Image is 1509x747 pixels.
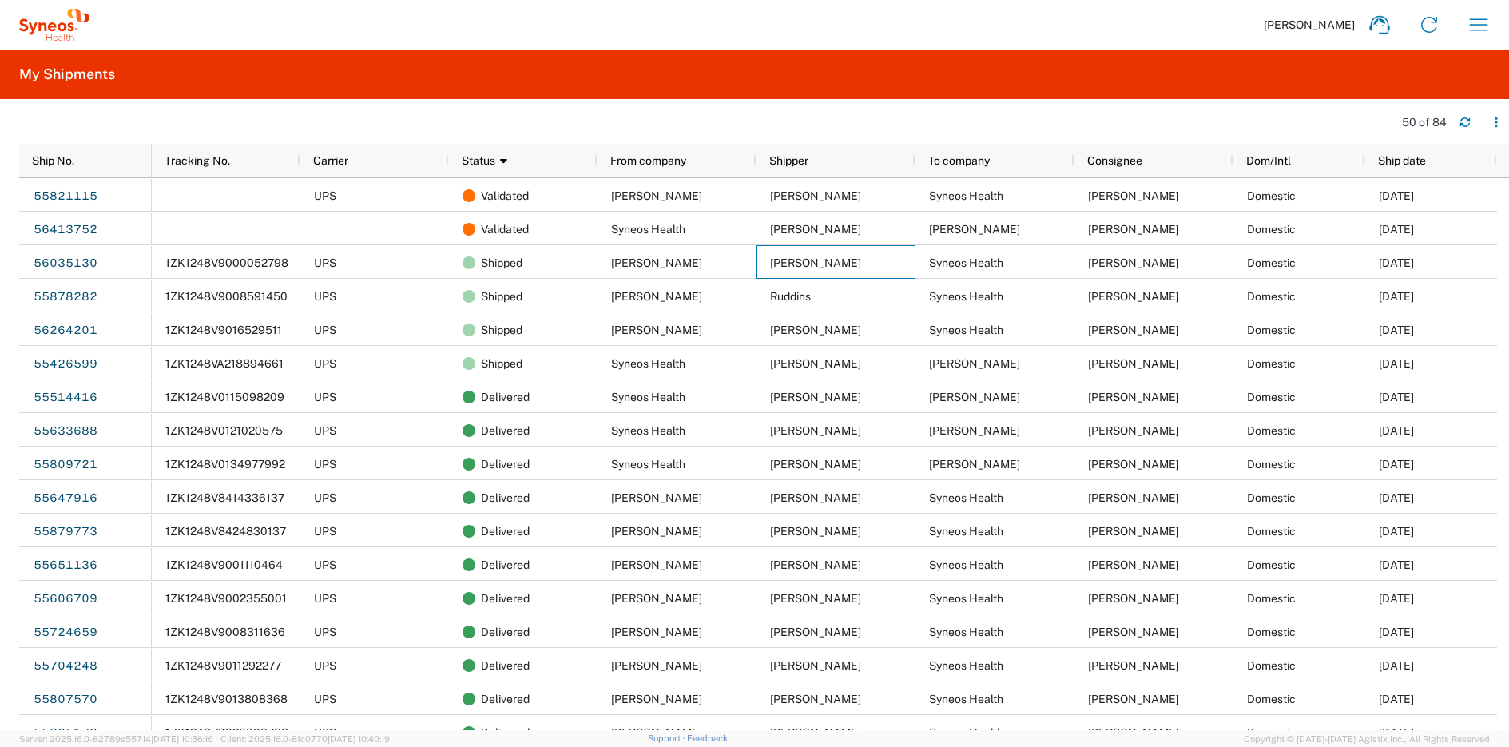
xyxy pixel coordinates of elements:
[1264,18,1355,32] span: [PERSON_NAME]
[1247,223,1296,236] span: Domestic
[770,726,861,739] span: Kathy Hill
[611,223,685,236] span: Syneos Health
[314,592,336,605] span: UPS
[929,592,1003,605] span: Syneos Health
[165,391,284,403] span: 1ZK1248V0115098209
[770,525,861,538] span: Jonathan Barber
[481,447,530,481] span: Delivered
[1247,324,1296,336] span: Domestic
[1379,290,1414,303] span: 06/16/2025
[611,525,702,538] span: Jonathan Barber
[1088,626,1179,638] span: Juan Gonzalez
[1088,458,1179,471] span: Greg Harrell
[314,626,336,638] span: UPS
[1379,525,1414,538] span: 06/16/2025
[1379,256,1414,269] span: 06/27/2025
[165,626,285,638] span: 1ZK1248V9008311636
[611,491,702,504] span: Abigail Vlna
[929,256,1003,269] span: Syneos Health
[1088,189,1179,202] span: Juan Gonzales
[33,619,98,645] a: 55724659
[929,189,1003,202] span: Syneos Health
[1402,115,1447,129] div: 50 of 84
[770,659,861,672] span: Maureen Taylor
[611,659,702,672] span: Maureen Taylor
[328,734,390,744] span: [DATE] 10:40:19
[33,519,98,544] a: 55879773
[770,357,861,370] span: Juan Gonzalez
[1247,726,1296,739] span: Domestic
[1379,659,1414,672] span: 05/27/2025
[33,485,98,511] a: 55647916
[1379,189,1414,202] span: 06/06/2025
[314,290,336,303] span: UPS
[481,481,530,515] span: Delivered
[33,317,98,343] a: 56264201
[481,179,529,213] span: Validated
[314,391,336,403] span: UPS
[165,525,286,538] span: 1ZK1248V8424830137
[314,458,336,471] span: UPS
[929,659,1003,672] span: Syneos Health
[929,223,1020,236] span: Allen DeSena
[165,491,284,504] span: 1ZK1248V8414336137
[1379,592,1414,605] span: 05/15/2025
[1247,391,1296,403] span: Domestic
[32,154,74,167] span: Ship No.
[1088,525,1179,538] span: JuanCarlos Gonzalez
[165,154,230,167] span: Tracking No.
[770,424,861,437] span: JuanCarlos Gonzalez
[611,693,702,705] span: Kristen Collins
[481,649,530,682] span: Delivered
[1088,726,1179,739] span: Juan Gonzalez
[1088,290,1179,303] span: JuanCarlos Gonzalez
[220,734,390,744] span: Client: 2025.16.0-8fc0770
[770,626,861,638] span: Barb Nambu
[33,586,98,611] a: 55606709
[314,558,336,571] span: UPS
[1379,558,1414,571] span: 05/20/2025
[611,626,702,638] span: Barb Nambu
[481,582,530,615] span: Delivered
[33,250,98,276] a: 56035130
[1379,726,1414,739] span: 04/17/2025
[687,733,728,743] a: Feedback
[770,290,811,303] span: Ruddins
[611,290,702,303] span: Elise Ruddins
[1247,424,1296,437] span: Domestic
[770,223,861,236] span: Juan Gonzalez
[33,351,98,376] a: 55426599
[770,491,861,504] span: Abigail Vlna
[611,458,685,471] span: Syneos Health
[1088,223,1179,236] span: Allen DeSena
[929,458,1020,471] span: Greg Harrell
[165,693,288,705] span: 1ZK1248V9013808368
[165,290,288,303] span: 1ZK1248V9008591450
[33,384,98,410] a: 55514416
[314,424,336,437] span: UPS
[929,324,1003,336] span: Syneos Health
[1379,693,1414,705] span: 06/05/2025
[314,693,336,705] span: UPS
[929,357,1020,370] span: Greg Harrell
[928,154,990,167] span: To company
[929,491,1003,504] span: Syneos Health
[1246,154,1291,167] span: Dom/Intl
[1379,626,1414,638] span: 05/28/2025
[481,615,530,649] span: Delivered
[611,558,702,571] span: Hillary Randolph
[611,357,685,370] span: Syneos Health
[1379,324,1414,336] span: 07/22/2025
[33,451,98,477] a: 55809721
[1378,154,1426,167] span: Ship date
[1379,223,1414,236] span: 08/06/2025
[1088,391,1179,403] span: Greg Harrell
[611,726,702,739] span: Kathy Hill
[481,313,522,347] span: Shipped
[611,324,702,336] span: Chad Baumgardner
[462,154,495,167] span: Status
[1088,491,1179,504] span: Juan Gonzalez
[481,280,522,313] span: Shipped
[770,558,861,571] span: Hillary Randolph
[314,659,336,672] span: UPS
